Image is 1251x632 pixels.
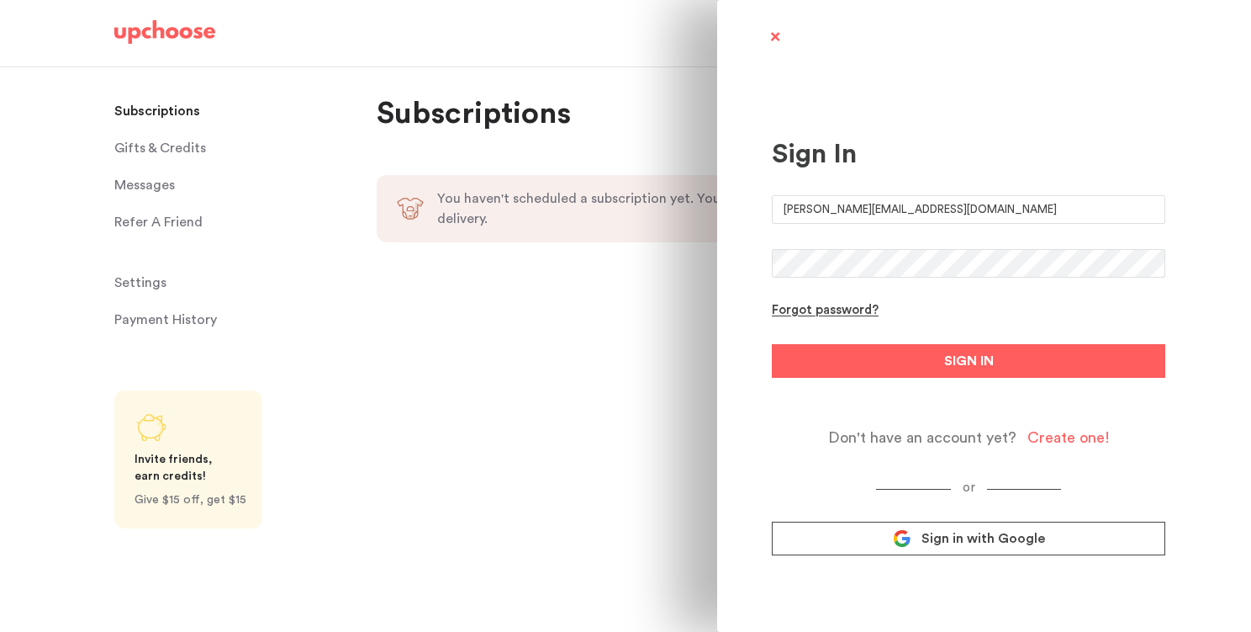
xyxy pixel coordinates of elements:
[772,138,1165,170] div: Sign In
[772,303,879,319] div: Forgot password?
[944,351,994,371] span: SIGN IN
[772,195,1165,224] input: E-mail
[1027,428,1110,448] div: Create one!
[828,428,1016,448] span: Don't have an account yet?
[772,344,1165,378] button: SIGN IN
[921,530,1045,547] span: Sign in with Google
[951,481,987,494] span: or
[772,522,1165,555] a: Sign in with Google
